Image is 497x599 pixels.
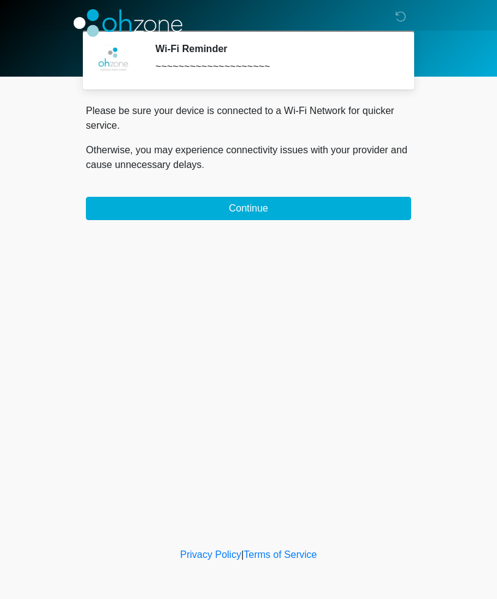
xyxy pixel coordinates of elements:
[202,159,204,170] span: .
[155,43,393,55] h2: Wi-Fi Reminder
[86,104,411,133] p: Please be sure your device is connected to a Wi-Fi Network for quicker service.
[244,549,317,560] a: Terms of Service
[180,549,242,560] a: Privacy Policy
[241,549,244,560] a: |
[86,197,411,220] button: Continue
[86,143,411,172] p: Otherwise, you may experience connectivity issues with your provider and cause unnecessary delays
[74,9,182,37] img: OhZone Clinics Logo
[95,43,132,80] img: Agent Avatar
[155,59,393,74] div: ~~~~~~~~~~~~~~~~~~~~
